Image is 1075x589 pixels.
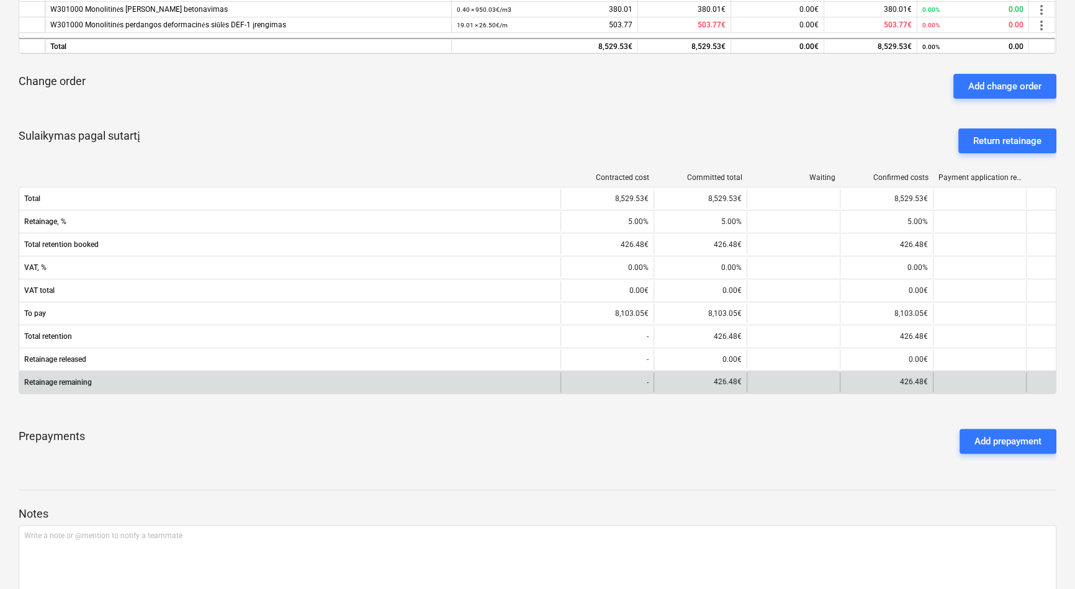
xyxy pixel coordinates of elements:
[922,39,1023,55] div: 0.00
[24,194,555,203] span: Total
[752,173,835,182] div: Waiting
[840,258,933,277] div: 0.00%
[922,22,940,29] small: 0.00%
[968,78,1041,94] div: Add change order
[50,17,446,33] div: W301000 Monolitinės perdangos deformacinės siūlės DEF-1 įrengimas
[938,173,1022,182] div: Payment application remaining
[840,189,933,209] div: 8,529.53€
[457,2,632,17] div: 380.01
[24,332,555,341] span: Total retention
[24,217,555,226] span: Retainage, %
[560,189,654,209] div: 8,529.53€
[654,303,747,323] div: 8,103.05€
[24,378,555,387] span: Retainage remaining
[19,74,86,89] p: Change order
[566,173,649,182] div: Contracted cost
[457,6,511,13] small: 0.40 × 950.03€ / m3
[24,240,555,249] span: Total retention booked
[900,377,928,387] p: 426.48€
[840,212,933,232] div: 5.00%
[799,5,819,14] span: 0.00€
[560,258,654,277] div: 0.00%
[560,326,654,346] div: -
[840,281,933,300] div: 0.00€
[958,128,1056,153] button: Return retainage
[799,20,819,29] span: 0.00€
[560,303,654,323] div: 8,103.05€
[654,349,747,369] div: 0.00€
[452,38,638,53] div: 8,529.53€
[922,2,1023,17] div: 0.00
[19,128,140,153] p: Sulaikymas pagal sutartį
[457,22,508,29] small: 19.01 × 26.50€ / m
[698,20,726,29] span: 503.77€
[840,235,933,254] div: 426.48€
[560,281,654,300] div: 0.00€
[714,377,742,387] p: 426.48€
[953,74,1056,99] button: Add change order
[840,326,933,346] div: 426.48€
[1013,529,1075,589] iframe: Chat Widget
[845,173,929,182] div: Confirmed costs
[698,5,726,14] span: 380.01€
[884,5,912,14] span: 380.01€
[840,349,933,369] div: 0.00€
[654,326,747,346] div: 426.48€
[974,433,1041,449] div: Add prepayment
[19,429,85,454] p: Prepayments
[24,309,555,318] span: To pay
[922,17,1023,33] div: 0.00
[731,38,824,53] div: 0.00€
[24,286,555,295] span: VAT total
[659,173,742,182] div: Committed total
[1034,2,1049,17] span: more_vert
[560,372,654,392] div: -
[960,429,1056,454] button: Add prepayment
[638,38,731,53] div: 8,529.53€
[922,43,940,50] small: 0.00%
[973,133,1041,149] div: Return retainage
[654,235,747,254] div: 426.48€
[884,20,912,29] span: 503.77€
[560,212,654,232] div: 5.00%
[50,2,446,17] div: W301000 Monolitinės [PERSON_NAME] betonavimas
[560,235,654,254] div: 426.48€
[654,281,747,300] div: 0.00€
[457,17,632,33] div: 503.77
[654,258,747,277] div: 0.00%
[560,349,654,369] div: -
[24,355,555,364] span: Retainage released
[840,303,933,323] div: 8,103.05€
[654,212,747,232] div: 5.00%
[922,6,940,13] small: 0.00%
[1034,18,1049,33] span: more_vert
[24,263,555,272] span: VAT, %
[45,38,452,53] div: Total
[824,38,917,53] div: 8,529.53€
[654,189,747,209] div: 8,529.53€
[19,506,1056,521] p: Notes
